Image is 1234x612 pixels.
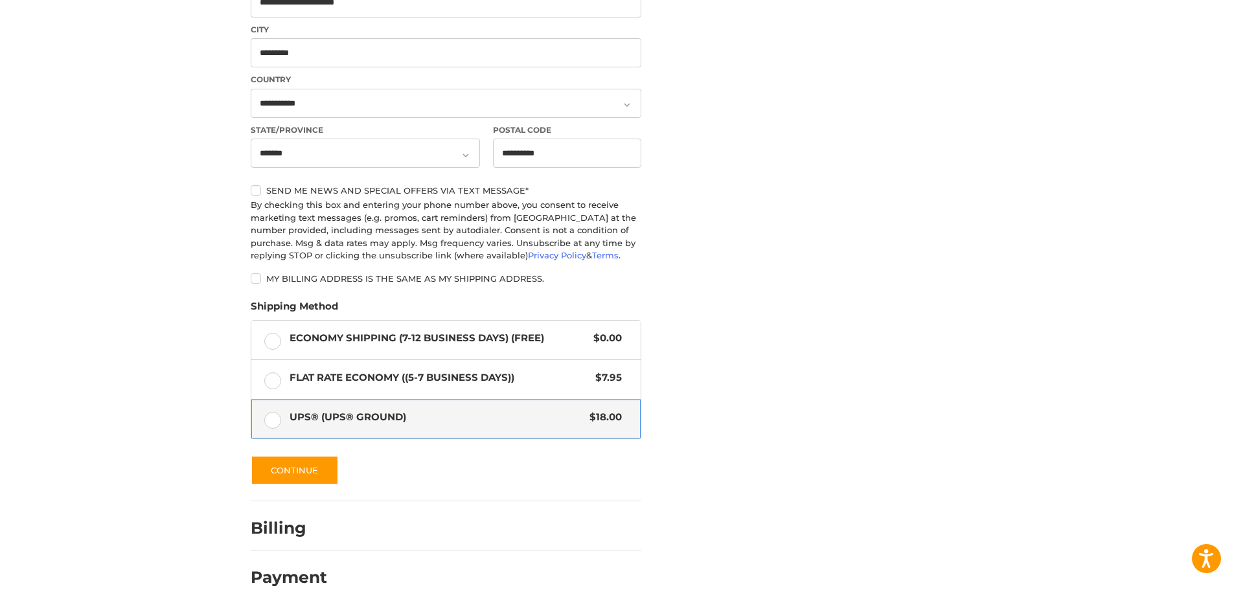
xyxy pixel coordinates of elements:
[251,518,326,538] h2: Billing
[592,250,619,260] a: Terms
[583,410,622,425] span: $18.00
[251,124,480,136] label: State/Province
[251,299,338,320] legend: Shipping Method
[251,273,641,284] label: My billing address is the same as my shipping address.
[251,567,327,587] h2: Payment
[251,199,641,262] div: By checking this box and entering your phone number above, you consent to receive marketing text ...
[251,24,641,36] label: City
[589,370,622,385] span: $7.95
[493,124,642,136] label: Postal Code
[290,370,589,385] span: Flat Rate Economy ((5-7 Business Days))
[528,250,586,260] a: Privacy Policy
[290,410,584,425] span: UPS® (UPS® Ground)
[251,455,339,485] button: Continue
[251,185,641,196] label: Send me news and special offers via text message*
[251,74,641,85] label: Country
[290,331,588,346] span: Economy Shipping (7-12 Business Days) (Free)
[587,331,622,346] span: $0.00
